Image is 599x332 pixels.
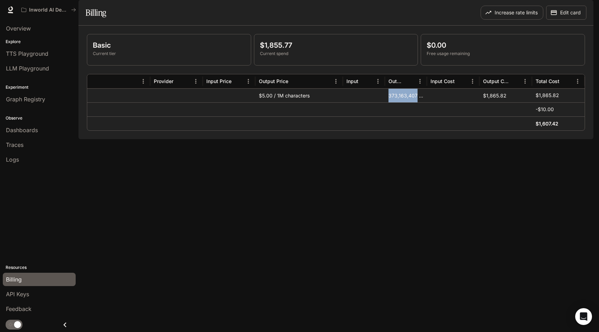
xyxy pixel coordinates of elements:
button: Menu [467,76,478,87]
button: All workspaces [18,3,79,17]
p: -$10.00 [536,106,554,113]
button: Sort [232,76,243,87]
div: Open Intercom Messenger [575,308,592,325]
div: Input Cost [431,78,455,84]
button: Sort [404,76,415,87]
div: Output Cost [483,78,509,84]
button: Sort [174,76,185,87]
button: Menu [138,76,149,87]
button: Edit card [546,6,586,20]
button: Sort [455,76,466,87]
p: Basic [93,40,245,50]
p: $0.00 [427,40,579,50]
div: Input [346,78,358,84]
div: Input Price [206,78,232,84]
div: $5.00 / 1M characters [255,88,343,102]
button: Menu [191,76,201,87]
div: Total Cost [536,78,559,84]
button: Menu [415,76,425,87]
div: inworld-tts-1 [45,88,150,102]
button: Menu [572,76,583,87]
button: Increase rate limits [481,6,543,20]
button: Sort [560,76,571,87]
h6: $1,607.42 [536,120,558,127]
p: Free usage remaining [427,50,579,57]
div: Provider [154,78,173,84]
p: $1,865.82 [536,92,559,99]
p: Current tier [93,50,245,57]
button: Menu [373,76,383,87]
p: Inworld AI Demos [29,7,68,13]
button: Sort [509,76,520,87]
button: Menu [520,76,530,87]
h1: Billing [85,6,106,20]
p: $1,855.77 [260,40,412,50]
div: Output Price [259,78,288,84]
button: Menu [243,76,254,87]
p: Current spend [260,50,412,57]
div: 373,163,407 characters [385,88,427,102]
div: $1,865.82 [480,88,532,102]
div: Output [388,78,404,84]
button: Menu [331,76,341,87]
button: Sort [359,76,370,87]
button: Sort [289,76,299,87]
